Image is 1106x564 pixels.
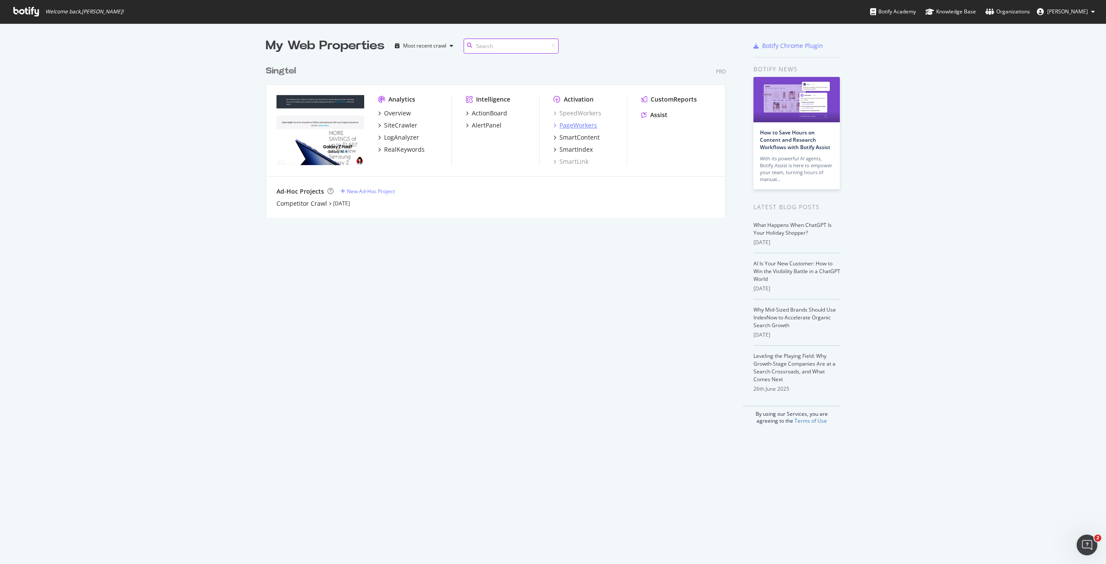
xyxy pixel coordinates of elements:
img: singtel.com [276,95,364,165]
a: New Ad-Hoc Project [340,188,395,195]
button: Most recent crawl [391,39,457,53]
div: Most recent crawl [403,43,446,48]
a: Leveling the Playing Field: Why Growth-Stage Companies Are at a Search Crossroads, and What Comes... [753,352,836,383]
div: Pro [716,68,726,75]
a: Why Mid-Sized Brands Should Use IndexNow to Accelerate Organic Search Growth [753,306,836,329]
a: AlertPanel [466,121,502,130]
div: Singtel [266,65,296,77]
a: LogAnalyzer [378,133,419,142]
div: 26th June 2025 [753,385,840,393]
div: AlertPanel [472,121,502,130]
div: Latest Blog Posts [753,202,840,212]
a: Botify Chrome Plugin [753,41,823,50]
div: Knowledge Base [925,7,976,16]
span: 2 [1094,535,1101,542]
a: AI Is Your New Customer: How to Win the Visibility Battle in a ChatGPT World [753,260,840,283]
a: How to Save Hours on Content and Research Workflows with Botify Assist [760,129,830,151]
div: [DATE] [753,239,840,246]
div: Overview [384,109,411,118]
div: PageWorkers [559,121,597,130]
div: Botify Academy [870,7,916,16]
img: How to Save Hours on Content and Research Workflows with Botify Assist [753,77,840,122]
span: Hin Zi Wong [1047,8,1088,15]
a: Overview [378,109,411,118]
div: My Web Properties [266,37,385,54]
div: SiteCrawler [384,121,417,130]
a: PageWorkers [553,121,597,130]
a: [DATE] [333,200,350,207]
div: Botify news [753,64,840,74]
div: Organizations [985,7,1030,16]
iframe: Intercom live chat [1077,535,1097,555]
a: CustomReports [641,95,697,104]
div: New Ad-Hoc Project [347,188,395,195]
a: SmartIndex [553,145,593,154]
a: SmartContent [553,133,600,142]
a: Competitor Crawl [276,199,327,208]
a: SmartLink [553,157,588,166]
div: SmartContent [559,133,600,142]
a: Terms of Use [795,417,827,424]
a: SiteCrawler [378,121,417,130]
a: Assist [641,111,667,119]
div: With its powerful AI agents, Botify Assist is here to empower your team, turning hours of manual… [760,155,833,183]
div: By using our Services, you are agreeing to the [743,406,840,424]
div: [DATE] [753,285,840,293]
div: Ad-Hoc Projects [276,187,324,196]
div: Assist [650,111,667,119]
div: CustomReports [651,95,697,104]
div: RealKeywords [384,145,425,154]
a: RealKeywords [378,145,425,154]
a: Singtel [266,65,299,77]
a: ActionBoard [466,109,507,118]
div: Botify Chrome Plugin [762,41,823,50]
div: Activation [564,95,594,104]
button: [PERSON_NAME] [1030,5,1102,19]
div: LogAnalyzer [384,133,419,142]
div: ActionBoard [472,109,507,118]
input: Search [464,38,559,54]
a: What Happens When ChatGPT Is Your Holiday Shopper? [753,221,832,236]
div: [DATE] [753,331,840,339]
span: Welcome back, [PERSON_NAME] ! [45,8,124,15]
div: SmartIndex [559,145,593,154]
a: SpeedWorkers [553,109,601,118]
div: Analytics [388,95,415,104]
div: Intelligence [476,95,510,104]
div: grid [266,54,733,218]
